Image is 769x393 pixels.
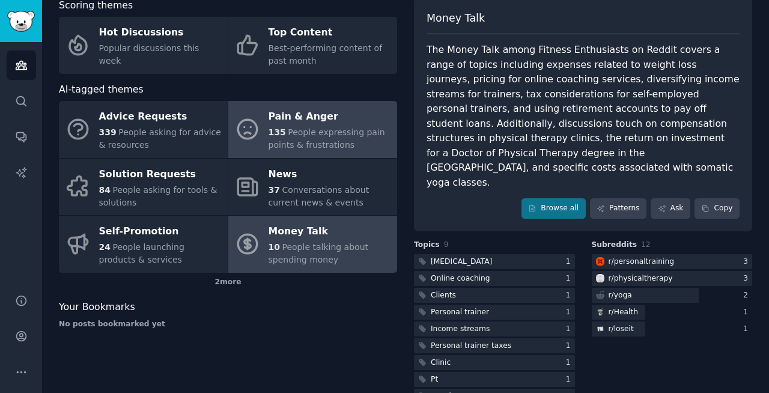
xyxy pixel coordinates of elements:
[521,198,586,219] a: Browse all
[743,307,752,318] div: 1
[590,198,646,219] a: Patterns
[228,216,397,273] a: Money Talk10People talking about spending money
[414,338,575,353] a: Personal trainer taxes1
[269,242,280,252] span: 10
[695,198,740,219] button: Copy
[566,290,575,301] div: 1
[59,17,228,74] a: Hot DiscussionsPopular discussions this week
[743,257,752,267] div: 3
[431,324,490,335] div: Income streams
[228,17,397,74] a: Top ContentBest-performing content of past month
[99,23,222,43] div: Hot Discussions
[414,305,575,320] a: Personal trainer1
[269,185,280,195] span: 37
[431,374,438,385] div: Pt
[743,324,752,335] div: 1
[59,300,135,315] span: Your Bookmarks
[592,321,753,337] a: loseitr/loseit1
[59,273,397,292] div: 2 more
[592,305,753,320] a: Healthr/Health1
[414,288,575,303] a: Clients1
[592,254,753,269] a: personaltrainingr/personaltraining3
[59,159,228,216] a: Solution Requests84People asking for tools & solutions
[431,341,511,352] div: Personal trainer taxes
[59,216,228,273] a: Self-Promotion24People launching products & services
[651,198,690,219] a: Ask
[269,165,391,184] div: News
[59,101,228,158] a: Advice Requests339People asking for advice & resources
[414,240,440,251] span: Topics
[596,308,604,316] img: Health
[99,165,222,184] div: Solution Requests
[431,307,489,318] div: Personal trainer
[431,273,490,284] div: Online coaching
[592,271,753,286] a: physicaltherapyr/physicaltherapy3
[743,273,752,284] div: 3
[566,341,575,352] div: 1
[269,127,385,150] span: People expressing pain points & frustrations
[609,324,634,335] div: r/ loseit
[414,271,575,286] a: Online coaching1
[269,108,391,127] div: Pain & Anger
[431,257,492,267] div: [MEDICAL_DATA]
[596,257,604,266] img: personaltraining
[269,127,286,137] span: 135
[596,324,604,333] img: loseit
[427,43,740,190] div: The Money Talk among Fitness Enthusiasts on Reddit covers a range of topics including expenses re...
[228,159,397,216] a: News37Conversations about current news & events
[566,307,575,318] div: 1
[228,101,397,158] a: Pain & Anger135People expressing pain points & frustrations
[609,257,675,267] div: r/ personaltraining
[414,372,575,387] a: Pt1
[99,185,111,195] span: 84
[99,242,111,252] span: 24
[743,290,752,301] div: 2
[59,82,144,97] span: AI-tagged themes
[592,288,753,303] a: r/yoga2
[99,185,217,207] span: People asking for tools & solutions
[566,358,575,368] div: 1
[269,222,391,242] div: Money Talk
[99,222,222,242] div: Self-Promotion
[269,23,391,43] div: Top Content
[99,108,222,127] div: Advice Requests
[431,290,456,301] div: Clients
[431,358,451,368] div: Clinic
[427,11,485,26] span: Money Talk
[414,355,575,370] a: Clinic1
[59,319,397,330] div: No posts bookmarked yet
[99,43,199,65] span: Popular discussions this week
[596,274,604,282] img: physicaltherapy
[99,242,184,264] span: People launching products & services
[566,374,575,385] div: 1
[99,127,221,150] span: People asking for advice & resources
[566,324,575,335] div: 1
[609,273,673,284] div: r/ physicaltherapy
[269,242,369,264] span: People talking about spending money
[269,185,369,207] span: Conversations about current news & events
[592,240,637,251] span: Subreddits
[566,257,575,267] div: 1
[414,321,575,337] a: Income streams1
[641,240,651,249] span: 12
[566,273,575,284] div: 1
[609,290,632,301] div: r/ yoga
[414,254,575,269] a: [MEDICAL_DATA]1
[444,240,449,249] span: 9
[609,307,638,318] div: r/ Health
[99,127,117,137] span: 339
[7,11,35,32] img: GummySearch logo
[269,43,383,65] span: Best-performing content of past month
